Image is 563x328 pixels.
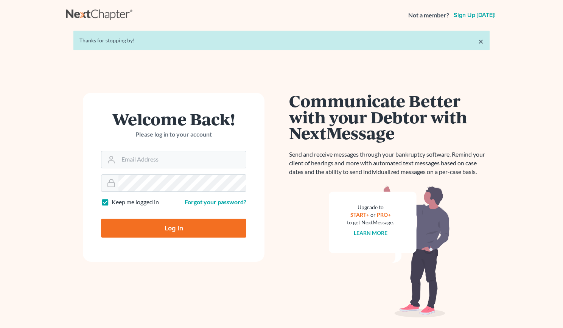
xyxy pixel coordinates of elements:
span: or [370,211,376,218]
input: Log In [101,219,246,238]
strong: Not a member? [408,11,449,20]
a: PRO+ [377,211,391,218]
div: Thanks for stopping by! [79,37,484,44]
input: Email Address [118,151,246,168]
p: Please log in to your account [101,130,246,139]
a: × [478,37,484,46]
p: Send and receive messages through your bankruptcy software. Remind your client of hearings and mo... [289,150,490,176]
div: Upgrade to [347,204,394,211]
a: Sign up [DATE]! [452,12,497,18]
h1: Welcome Back! [101,111,246,127]
img: nextmessage_bg-59042aed3d76b12b5cd301f8e5b87938c9018125f34e5fa2b7a6b67550977c72.svg [329,185,450,318]
div: to get NextMessage. [347,219,394,226]
label: Keep me logged in [112,198,159,207]
a: START+ [350,211,369,218]
a: Learn more [354,230,387,236]
a: Forgot your password? [185,198,246,205]
h1: Communicate Better with your Debtor with NextMessage [289,93,490,141]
